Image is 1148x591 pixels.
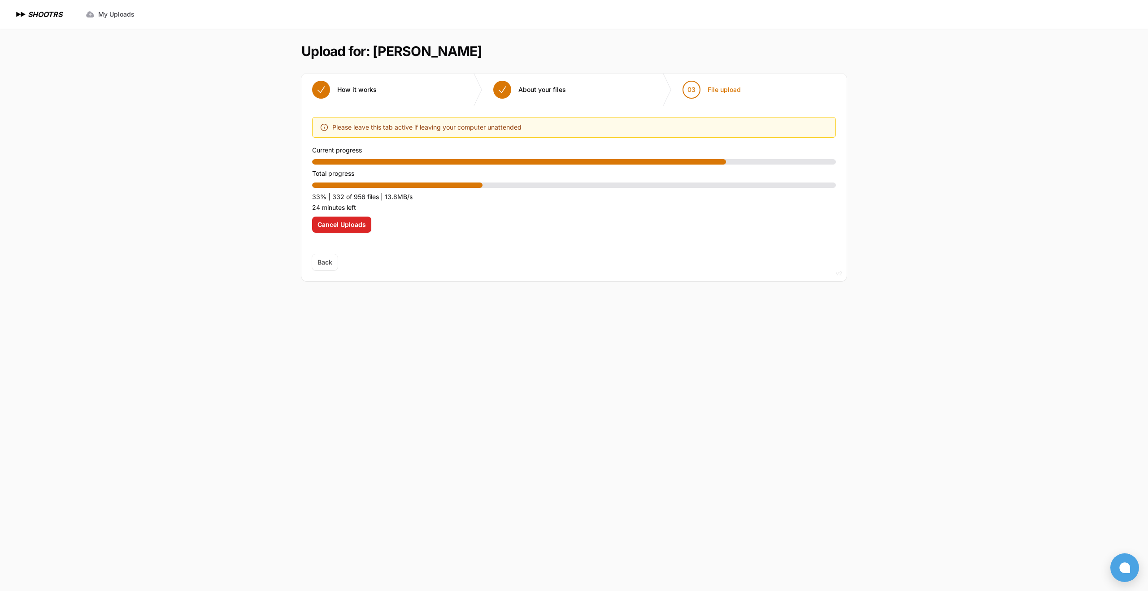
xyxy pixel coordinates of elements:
[312,145,836,156] p: Current progress
[14,9,28,20] img: SHOOTRS
[337,85,377,94] span: How it works
[708,85,741,94] span: File upload
[14,9,62,20] a: SHOOTRS SHOOTRS
[312,202,836,213] p: 24 minutes left
[312,217,371,233] button: Cancel Uploads
[301,74,387,106] button: How it works
[836,268,842,279] div: v2
[301,43,482,59] h1: Upload for: [PERSON_NAME]
[483,74,577,106] button: About your files
[1110,553,1139,582] button: Open chat window
[317,220,366,229] span: Cancel Uploads
[672,74,752,106] button: 03 File upload
[687,85,696,94] span: 03
[28,9,62,20] h1: SHOOTRS
[312,191,836,202] p: 33% | 332 of 956 files | 13.8MB/s
[98,10,135,19] span: My Uploads
[312,168,836,179] p: Total progress
[518,85,566,94] span: About your files
[80,6,140,22] a: My Uploads
[332,122,522,133] span: Please leave this tab active if leaving your computer unattended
